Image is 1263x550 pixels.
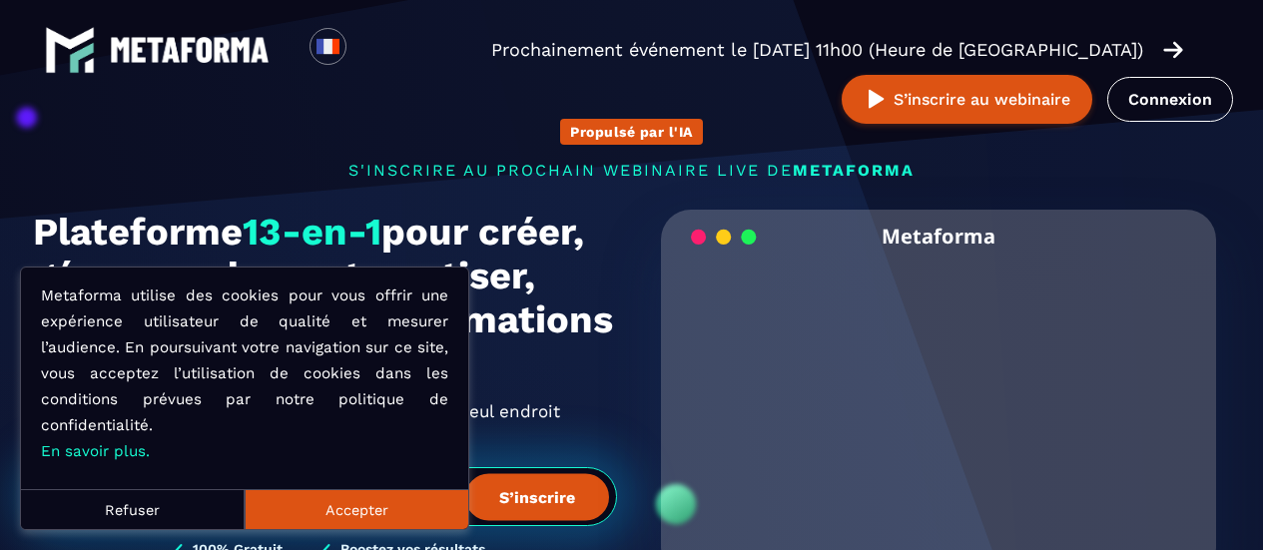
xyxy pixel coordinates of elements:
[882,210,995,263] h2: Metaforma
[793,161,915,180] span: METAFORMA
[363,38,378,62] input: Search for option
[41,442,150,460] a: En savoir plus.
[245,489,468,529] button: Accepter
[316,34,340,59] img: fr
[691,228,757,247] img: loading
[243,210,381,254] span: 13-en-1
[842,75,1092,124] button: S’inscrire au webinaire
[110,37,270,63] img: logo
[41,282,448,464] p: Metaforma utilise des cookies pour vous offrir une expérience utilisateur de qualité et mesurer l...
[1107,77,1233,122] a: Connexion
[33,161,1231,180] p: s'inscrire au prochain webinaire live de
[21,489,245,529] button: Refuser
[346,28,395,72] div: Search for option
[465,473,609,520] button: S’inscrire
[45,25,95,75] img: logo
[491,36,1143,64] p: Prochainement événement le [DATE] 11h00 (Heure de [GEOGRAPHIC_DATA])
[33,210,617,385] h1: Plateforme pour créer, gérer, vendre, automatiser, scaler vos services, formations et coachings.
[864,87,889,112] img: play
[1163,39,1183,61] img: arrow-right
[676,263,1202,525] video: Your browser does not support the video tag.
